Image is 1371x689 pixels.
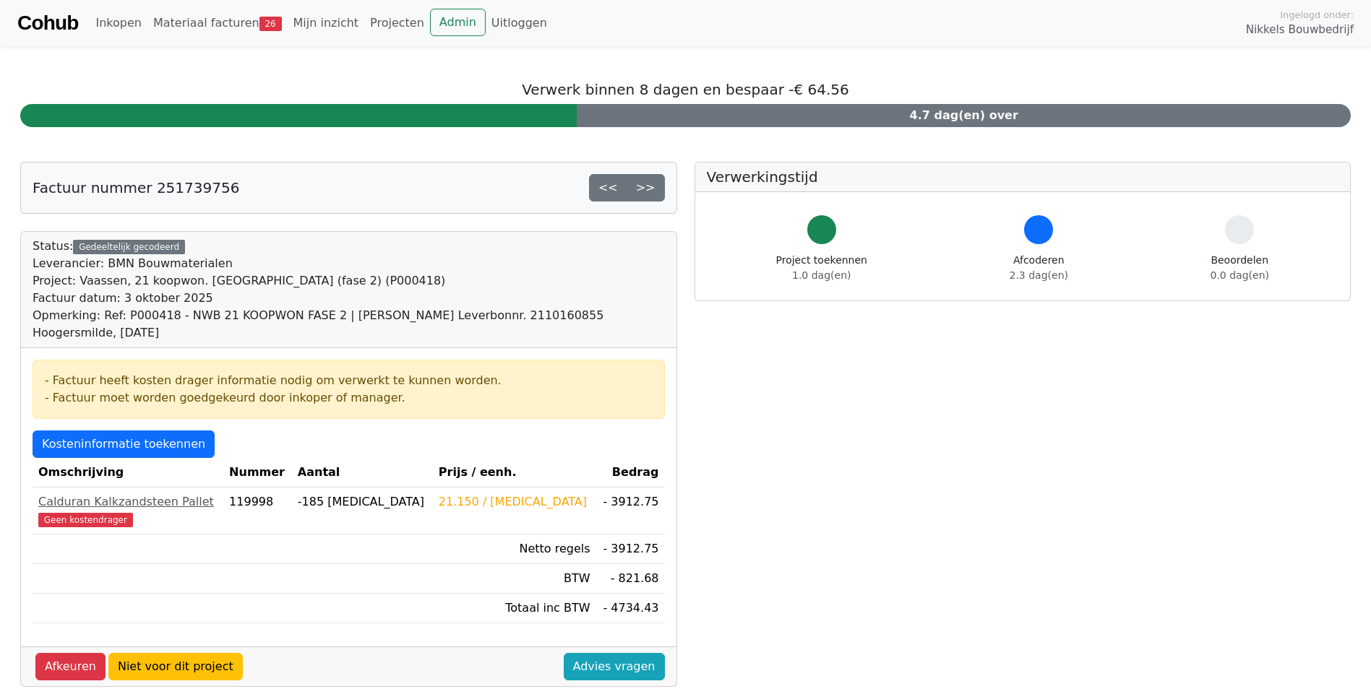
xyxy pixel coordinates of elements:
td: Totaal inc BTW [433,594,596,623]
a: Afkeuren [35,653,106,680]
span: Nikkels Bouwbedrijf [1246,22,1354,38]
span: 26 [259,17,282,31]
div: Status: [33,238,665,342]
a: Inkopen [90,9,147,38]
td: - 821.68 [596,564,665,594]
span: 0.0 dag(en) [1211,269,1269,281]
div: Factuur datum: 3 oktober 2025 [33,290,665,307]
a: Projecten [364,9,430,38]
span: Ingelogd onder: [1280,8,1354,22]
td: 119998 [223,487,292,534]
a: Uitloggen [486,9,553,38]
span: 2.3 dag(en) [1010,269,1068,281]
div: Gedeeltelijk gecodeerd [73,240,185,254]
a: Admin [430,9,486,36]
a: Niet voor dit project [108,653,243,680]
td: - 3912.75 [596,487,665,534]
td: - 4734.43 [596,594,665,623]
div: - Factuur heeft kosten drager informatie nodig om verwerkt te kunnen worden. [45,372,653,389]
th: Bedrag [596,458,665,487]
div: - Factuur moet worden goedgekeurd door inkoper of manager. [45,389,653,407]
span: 1.0 dag(en) [792,269,851,281]
th: Aantal [292,458,433,487]
th: Prijs / eenh. [433,458,596,487]
div: Project toekennen [776,253,867,283]
a: Calduran Kalkzandsteen PalletGeen kostendrager [38,493,218,528]
td: Netto regels [433,534,596,564]
a: Cohub [17,6,78,40]
td: BTW [433,564,596,594]
div: Calduran Kalkzandsteen Pallet [38,493,218,511]
div: 4.7 dag(en) over [577,104,1351,127]
div: Leverancier: BMN Bouwmaterialen [33,255,665,272]
span: Geen kostendrager [38,513,133,527]
h5: Verwerkingstijd [707,168,1339,186]
a: Advies vragen [564,653,665,680]
div: Afcoderen [1010,253,1068,283]
a: Kosteninformatie toekennen [33,430,215,458]
div: Opmerking: Ref: P000418 - NWB 21 KOOPWON FASE 2 | [PERSON_NAME] Leverbonnr. 2110160855 Hoogersmil... [33,307,665,342]
a: Mijn inzicht [288,9,365,38]
a: << [589,174,627,201]
h5: Verwerk binnen 8 dagen en bespaar -€ 64.56 [20,81,1351,98]
th: Nummer [223,458,292,487]
a: >> [627,174,665,201]
th: Omschrijving [33,458,223,487]
a: Materiaal facturen26 [147,9,288,38]
div: Beoordelen [1211,253,1269,283]
div: 21.150 / [MEDICAL_DATA] [439,493,590,511]
h5: Factuur nummer 251739756 [33,179,239,196]
div: -185 [MEDICAL_DATA] [298,493,427,511]
td: - 3912.75 [596,534,665,564]
div: Project: Vaassen, 21 koopwon. [GEOGRAPHIC_DATA] (fase 2) (P000418) [33,272,665,290]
